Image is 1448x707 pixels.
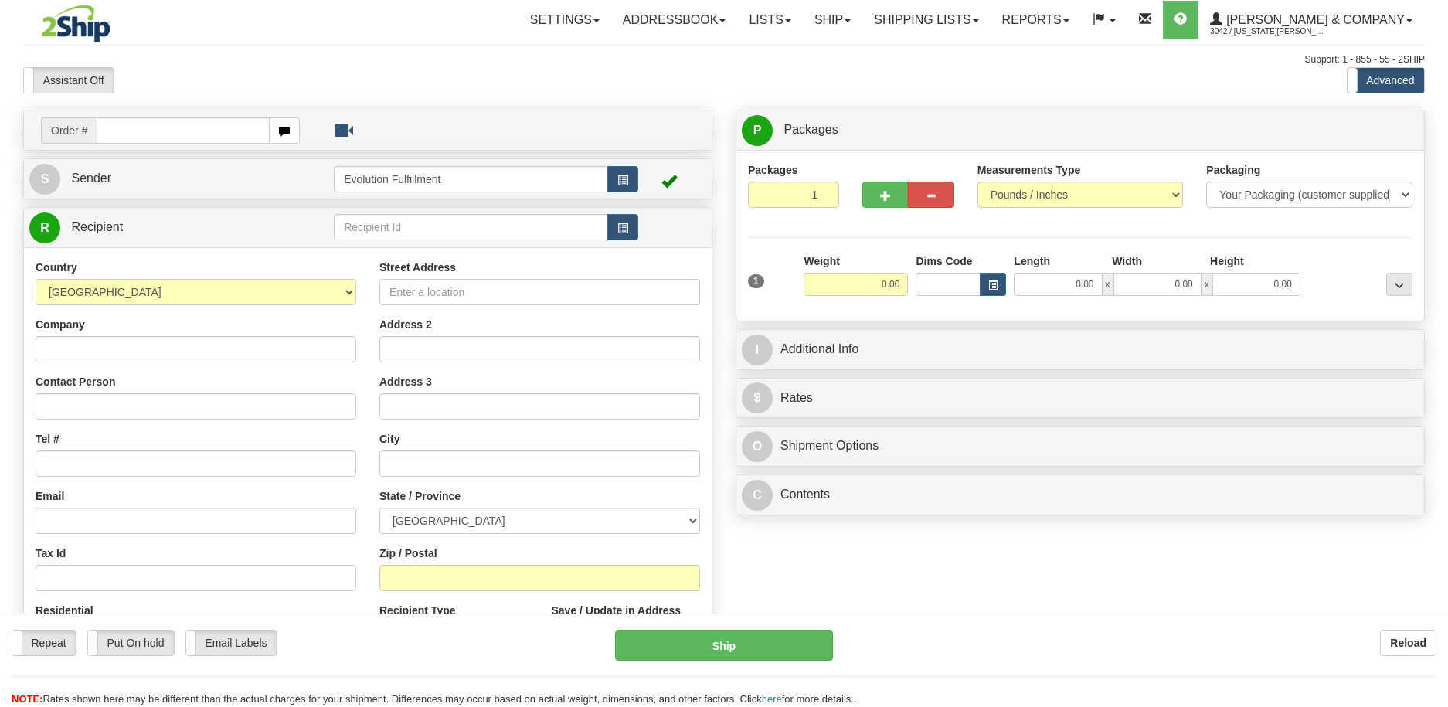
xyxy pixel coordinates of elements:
span: R [29,212,60,243]
span: C [742,480,773,511]
span: I [742,335,773,365]
span: Order # [41,117,97,144]
a: Ship [803,1,862,39]
label: Address 2 [379,317,432,332]
label: Packaging [1206,162,1260,178]
label: Length [1014,253,1050,269]
a: [PERSON_NAME] & Company 3042 / [US_STATE][PERSON_NAME] [1198,1,1424,39]
label: Height [1210,253,1244,269]
a: S Sender [29,163,334,195]
button: Ship [615,630,833,661]
a: P Packages [742,114,1419,146]
iframe: chat widget [1412,274,1446,432]
button: Reload [1380,630,1436,656]
span: S [29,164,60,195]
label: Tel # [36,431,59,447]
b: Reload [1390,637,1426,649]
div: Support: 1 - 855 - 55 - 2SHIP [23,53,1425,66]
label: Measurements Type [977,162,1081,178]
label: Residential [36,603,93,618]
label: Recipient Type [379,603,456,618]
label: Zip / Postal [379,546,437,561]
span: O [742,431,773,462]
label: Email [36,488,64,504]
a: Reports [991,1,1081,39]
a: CContents [742,479,1419,511]
label: City [379,431,399,447]
label: Assistant Off [24,68,114,93]
label: Company [36,317,85,332]
a: Settings [518,1,611,39]
span: Sender [71,172,111,185]
span: P [742,115,773,146]
span: Recipient [71,220,123,233]
span: 1 [748,274,764,288]
span: Packages [783,123,838,136]
label: Contact Person [36,374,115,389]
input: Enter a location [379,279,700,305]
label: Email Labels [186,631,277,655]
img: logo3042.jpg [23,4,129,43]
label: Width [1112,253,1142,269]
label: Weight [804,253,839,269]
label: Address 3 [379,374,432,389]
a: IAdditional Info [742,334,1419,365]
label: Street Address [379,260,456,275]
a: OShipment Options [742,430,1419,462]
div: ... [1386,273,1412,296]
label: Packages [748,162,798,178]
label: Country [36,260,77,275]
span: 3042 / [US_STATE][PERSON_NAME] [1210,24,1326,39]
label: Dims Code [916,253,972,269]
a: Lists [737,1,802,39]
span: NOTE: [12,693,42,705]
a: here [762,693,782,705]
a: $Rates [742,382,1419,414]
input: Recipient Id [334,214,608,240]
input: Sender Id [334,166,608,192]
span: x [1103,273,1113,296]
a: R Recipient [29,212,300,243]
span: [PERSON_NAME] & Company [1222,13,1405,26]
a: Shipping lists [862,1,990,39]
label: State / Province [379,488,461,504]
a: Addressbook [611,1,738,39]
label: Save / Update in Address Book [552,603,701,634]
label: Repeat [12,631,76,655]
span: x [1202,273,1212,296]
label: Tax Id [36,546,66,561]
span: $ [742,382,773,413]
label: Put On hold [88,631,174,655]
label: Advanced [1348,68,1424,93]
